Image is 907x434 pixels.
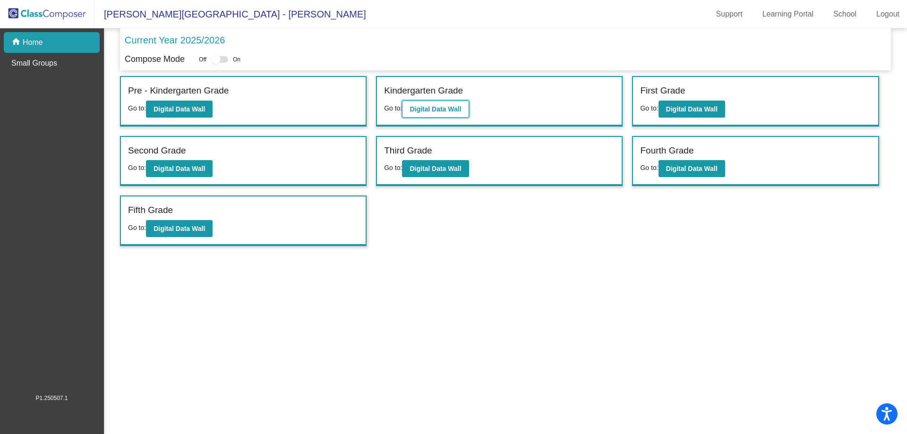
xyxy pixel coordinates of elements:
[154,165,205,172] b: Digital Data Wall
[666,105,718,113] b: Digital Data Wall
[640,164,658,171] span: Go to:
[23,37,43,48] p: Home
[11,37,23,48] mat-icon: home
[666,165,718,172] b: Digital Data Wall
[154,105,205,113] b: Digital Data Wall
[11,58,57,69] p: Small Groups
[128,104,146,112] span: Go to:
[233,55,240,64] span: On
[199,55,206,64] span: Off
[410,165,461,172] b: Digital Data Wall
[709,7,750,22] a: Support
[755,7,821,22] a: Learning Portal
[402,101,469,118] button: Digital Data Wall
[146,220,213,237] button: Digital Data Wall
[128,224,146,231] span: Go to:
[640,144,693,158] label: Fourth Grade
[659,101,725,118] button: Digital Data Wall
[154,225,205,232] b: Digital Data Wall
[146,101,213,118] button: Digital Data Wall
[128,204,173,217] label: Fifth Grade
[640,84,685,98] label: First Grade
[659,160,725,177] button: Digital Data Wall
[146,160,213,177] button: Digital Data Wall
[128,144,186,158] label: Second Grade
[640,104,658,112] span: Go to:
[94,7,366,22] span: [PERSON_NAME][GEOGRAPHIC_DATA] - [PERSON_NAME]
[125,33,225,47] p: Current Year 2025/2026
[125,53,185,66] p: Compose Mode
[410,105,461,113] b: Digital Data Wall
[384,144,432,158] label: Third Grade
[402,160,469,177] button: Digital Data Wall
[384,104,402,112] span: Go to:
[384,84,463,98] label: Kindergarten Grade
[128,164,146,171] span: Go to:
[384,164,402,171] span: Go to:
[869,7,907,22] a: Logout
[128,84,229,98] label: Pre - Kindergarten Grade
[826,7,864,22] a: School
